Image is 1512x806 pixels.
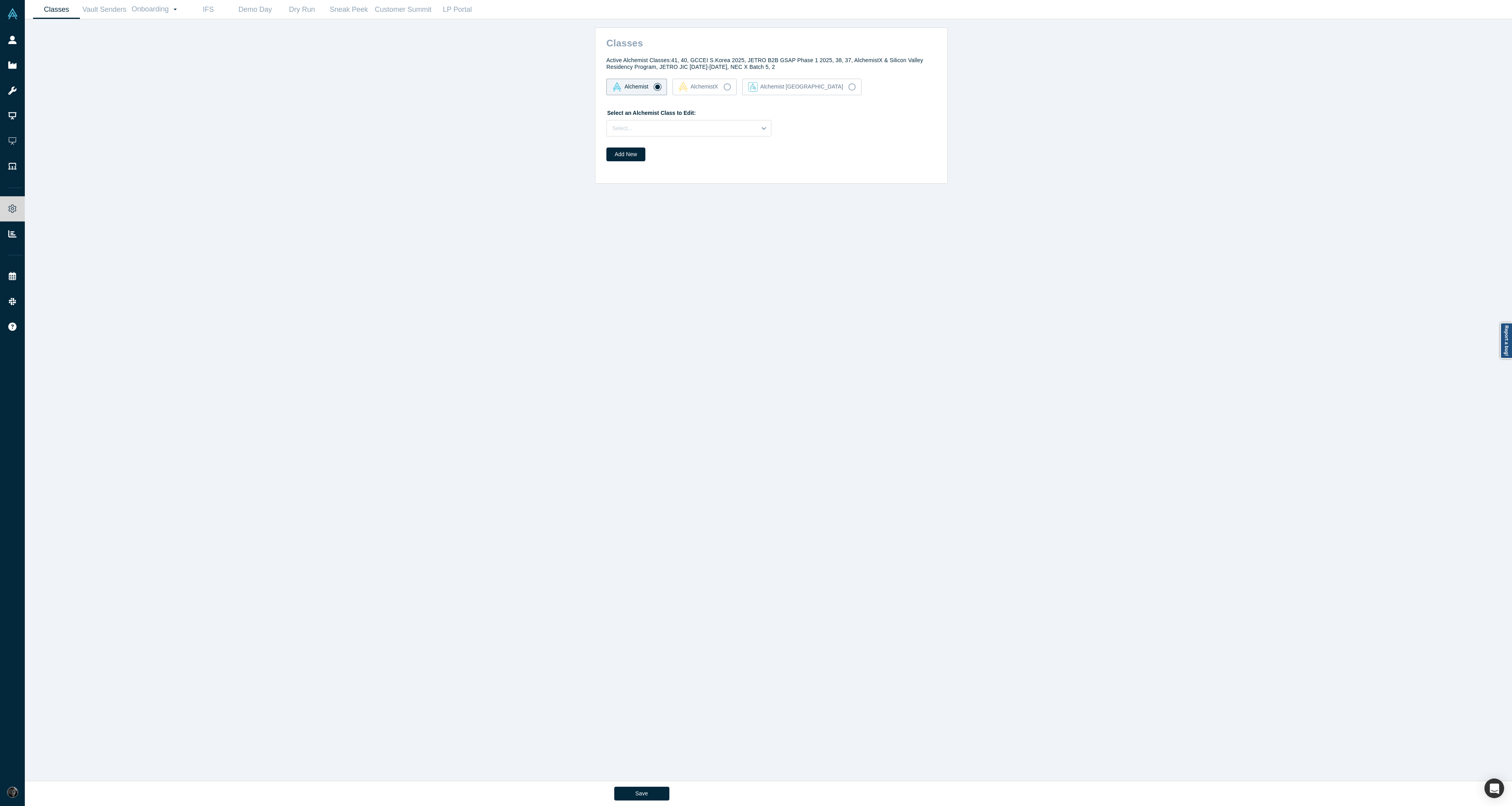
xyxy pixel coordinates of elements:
[678,81,688,92] img: alchemistx Vault Logo
[434,0,481,19] a: LP Portal
[612,82,622,92] img: alchemist Vault Logo
[185,0,232,19] a: IFS
[372,0,434,19] a: Customer Summit
[232,0,278,19] a: Demo Day
[678,81,718,92] div: AlchemistX
[129,0,185,18] a: Onboarding
[748,82,843,92] div: Alchemist [GEOGRAPHIC_DATA]
[33,0,80,19] a: Classes
[80,0,129,19] a: Vault Senders
[606,106,696,117] label: Select an Alchemist Class to Edit:
[1500,323,1512,359] a: Report a bug!
[7,787,18,798] img: Rami C.'s Account
[614,787,669,800] button: Save
[598,33,947,49] h2: Classes
[606,57,936,70] h4: Active Alchemist Classes: 41, 40, GCCEI S.Korea 2025, JETRO B2B GSAP Phase 1 2025, 38, 37, Alchem...
[7,8,18,19] img: Alchemist Vault Logo
[606,148,645,161] button: Add New
[278,0,325,19] a: Dry Run
[612,82,649,92] div: Alchemist
[748,82,758,92] img: alchemist_aj Vault Logo
[325,0,372,19] a: Sneak Peek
